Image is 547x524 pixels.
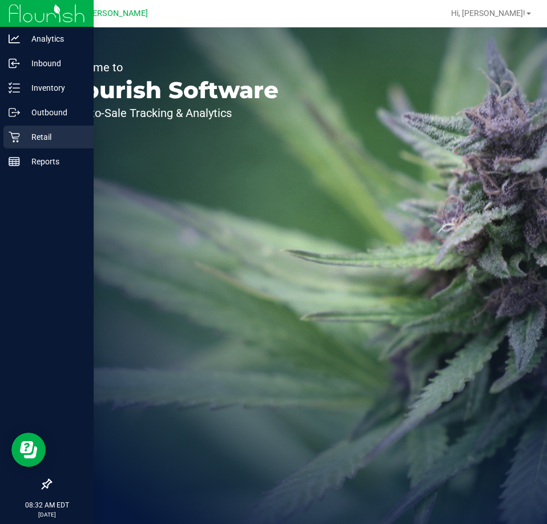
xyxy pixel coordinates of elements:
[9,58,20,69] inline-svg: Inbound
[20,32,89,46] p: Analytics
[11,433,46,467] iframe: Resource center
[62,107,279,119] p: Seed-to-Sale Tracking & Analytics
[5,510,89,519] p: [DATE]
[62,79,279,102] p: Flourish Software
[62,62,279,73] p: Welcome to
[9,33,20,45] inline-svg: Analytics
[5,500,89,510] p: 08:32 AM EDT
[9,82,20,94] inline-svg: Inventory
[9,131,20,143] inline-svg: Retail
[20,155,89,168] p: Reports
[20,57,89,70] p: Inbound
[451,9,525,18] span: Hi, [PERSON_NAME]!
[20,81,89,95] p: Inventory
[20,130,89,144] p: Retail
[9,156,20,167] inline-svg: Reports
[85,9,148,18] span: [PERSON_NAME]
[20,106,89,119] p: Outbound
[9,107,20,118] inline-svg: Outbound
